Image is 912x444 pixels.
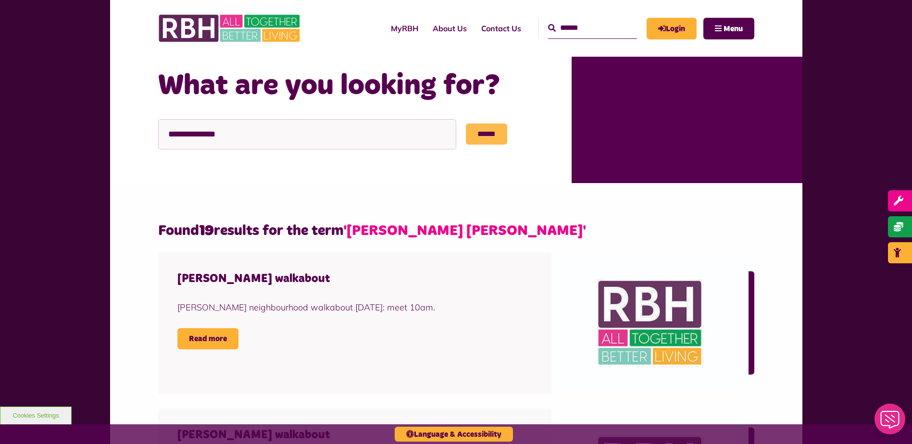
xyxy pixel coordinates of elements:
[384,15,425,41] a: MyRBH
[869,401,912,444] iframe: Netcall Web Assistant for live chat
[158,119,456,149] input: Search
[395,427,513,442] button: Language & Accessibility
[177,271,475,286] h4: [PERSON_NAME] walkabout
[703,18,754,39] button: Navigation
[199,223,214,238] strong: 19
[647,18,697,39] a: MyRBH
[158,222,754,240] h2: Found results for the term
[177,301,475,314] div: [PERSON_NAME] neighbourhood walkabout [DATE]: meet 10am.
[474,15,528,41] a: Contact Us
[158,10,302,47] img: RBH
[177,328,238,349] a: Read more Wardle walkabout
[343,223,586,238] span: '[PERSON_NAME] [PERSON_NAME]'
[548,18,637,38] input: Search
[425,15,474,41] a: About Us
[724,25,743,33] span: Menu
[551,252,749,394] img: RBH Logo Social Media 480X360
[158,67,552,105] h1: What are you looking for?
[466,123,507,145] input: Submit button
